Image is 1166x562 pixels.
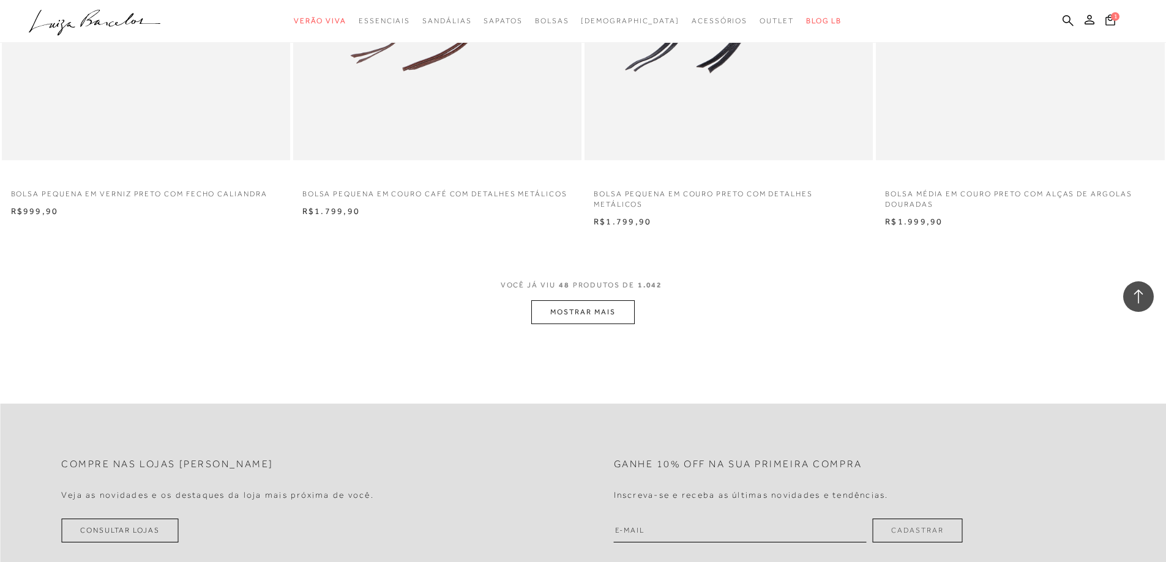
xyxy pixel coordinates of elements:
[501,281,666,289] span: VOCÊ JÁ VIU PRODUTOS DE
[531,300,634,324] button: MOSTRAR MAIS
[294,10,346,32] a: categoryNavScreenReaderText
[885,216,943,226] span: R$1.999,90
[594,216,651,226] span: R$1.799,90
[422,10,471,32] a: categoryNavScreenReaderText
[61,519,179,542] a: Consultar Lojas
[806,10,842,32] a: BLOG LB
[876,182,1164,210] a: BOLSA MÉDIA EM COURO PRETO COM ALÇAS DE ARGOLAS DOURADAS
[61,459,274,470] h2: Compre nas lojas [PERSON_NAME]
[359,10,410,32] a: categoryNavScreenReaderText
[535,17,569,25] span: Bolsas
[581,10,679,32] a: noSubCategoriesText
[302,206,360,216] span: R$1.799,90
[760,10,794,32] a: categoryNavScreenReaderText
[614,490,889,500] h4: Inscreva-se e receba as últimas novidades e tendências.
[535,10,569,32] a: categoryNavScreenReaderText
[614,459,862,470] h2: Ganhe 10% off na sua primeira compra
[1102,13,1119,30] button: 1
[872,519,962,542] button: Cadastrar
[692,10,747,32] a: categoryNavScreenReaderText
[1111,12,1119,21] span: 1
[760,17,794,25] span: Outlet
[11,206,59,216] span: R$999,90
[559,281,570,289] span: 48
[484,10,522,32] a: categoryNavScreenReaderText
[484,17,522,25] span: Sapatos
[585,182,873,210] a: BOLSA PEQUENA EM COURO PRETO COM DETALHES METÁLICOS
[422,17,471,25] span: Sandálias
[806,17,842,25] span: BLOG LB
[293,182,581,199] a: BOLSA PEQUENA EM COURO CAFÉ COM DETALHES METÁLICOS
[614,519,867,542] input: E-mail
[638,281,663,289] span: 1.042
[294,17,346,25] span: Verão Viva
[359,17,410,25] span: Essenciais
[581,17,679,25] span: [DEMOGRAPHIC_DATA]
[2,182,290,199] a: BOLSA PEQUENA EM VERNIZ PRETO COM FECHO CALIANDRA
[692,17,747,25] span: Acessórios
[61,490,374,500] h4: Veja as novidades e os destaques da loja mais próxima de você.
